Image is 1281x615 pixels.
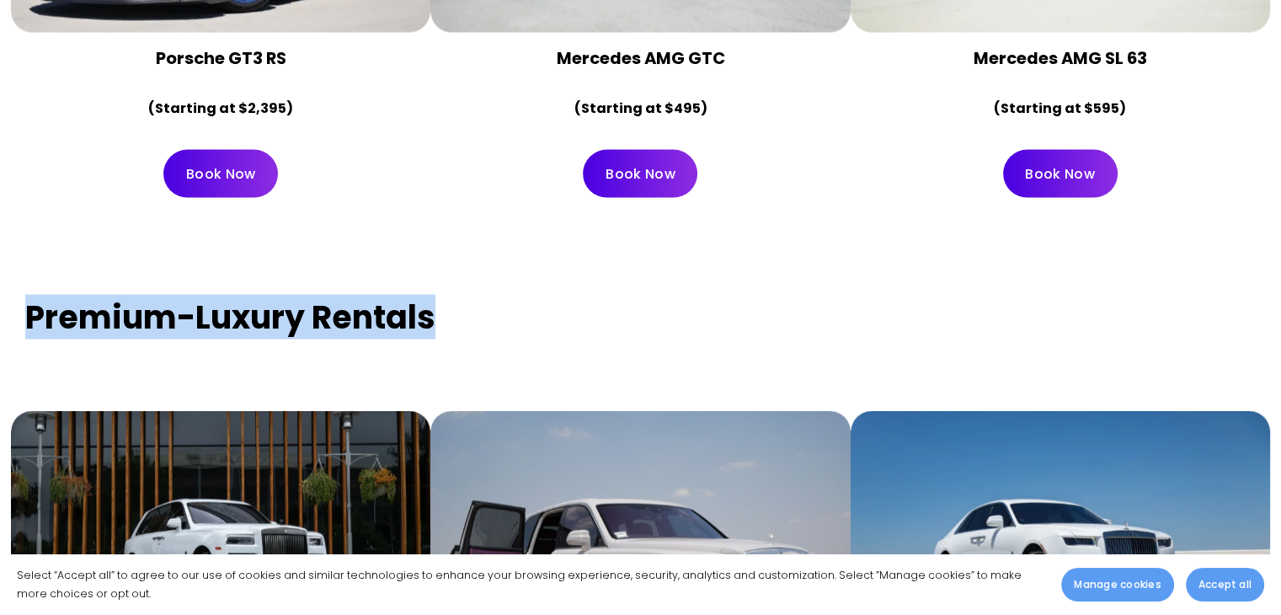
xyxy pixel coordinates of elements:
[1061,568,1173,602] button: Manage cookies
[974,46,1147,70] strong: Mercedes AMG SL 63
[156,46,286,70] strong: Porsche GT3 RS
[556,46,724,70] strong: Mercedes AMG GTC
[148,99,293,118] strong: (Starting at $2,395)
[1074,577,1161,592] span: Manage cookies
[1198,577,1252,592] span: Accept all
[994,99,1126,118] strong: (Starting at $595)
[1003,150,1118,198] a: Book Now
[1186,568,1264,602] button: Accept all
[17,566,1044,603] p: Select “Accept all” to agree to our use of cookies and similar technologies to enhance your brows...
[583,150,697,198] a: Book Now
[163,150,278,198] a: Book Now
[25,295,435,340] strong: Premium-Luxury Rentals
[574,99,707,118] strong: (Starting at $495)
